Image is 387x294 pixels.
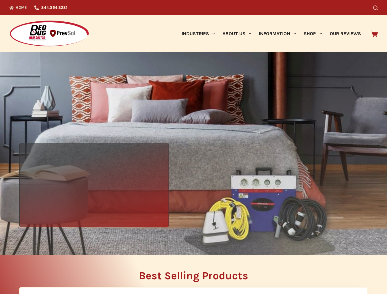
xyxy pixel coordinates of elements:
[373,6,378,10] button: Search
[178,15,365,52] nav: Primary
[300,15,326,52] a: Shop
[218,15,255,52] a: About Us
[255,15,300,52] a: Information
[178,15,218,52] a: Industries
[19,270,368,281] h2: Best Selling Products
[326,15,365,52] a: Our Reviews
[9,20,89,47] img: Prevsol/Bed Bug Heat Doctor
